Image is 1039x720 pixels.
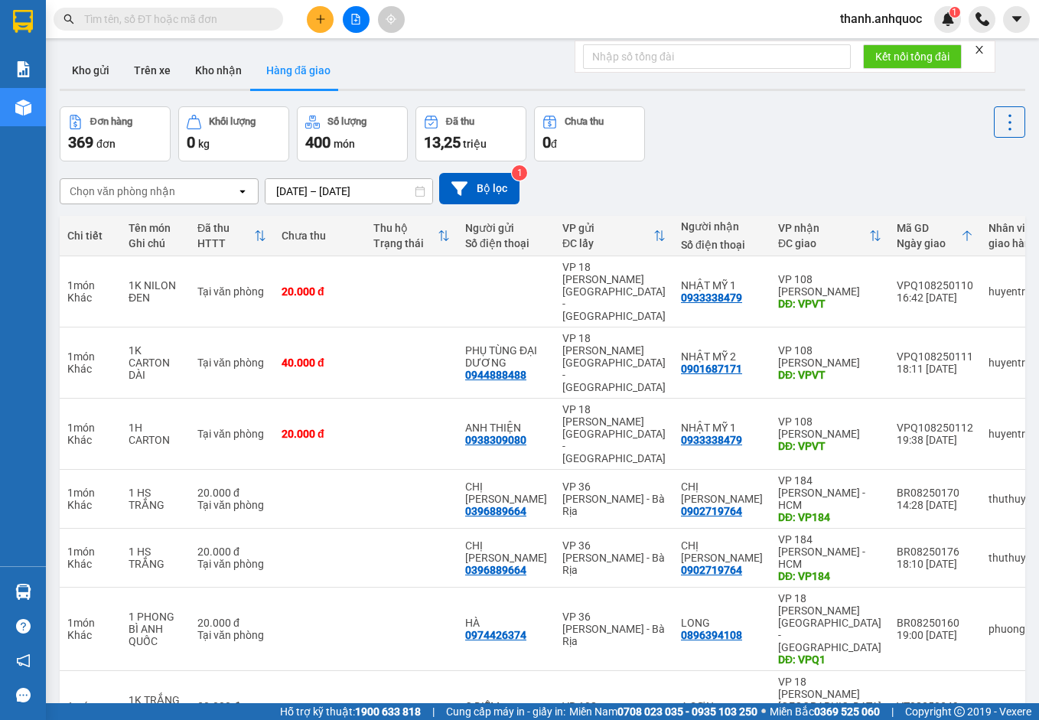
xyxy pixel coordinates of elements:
[897,558,973,570] div: 18:10 [DATE]
[681,564,742,576] div: 0902719764
[863,44,962,69] button: Kết nối tổng đài
[897,222,961,234] div: Mã GD
[949,7,960,18] sup: 1
[67,292,113,304] div: Khác
[551,138,557,150] span: đ
[681,539,763,564] div: CHỊ TRANG
[84,11,265,28] input: Tìm tên, số ĐT hoặc mã đơn
[681,481,763,505] div: CHỊ TRANG
[198,138,210,150] span: kg
[778,344,881,369] div: VP 108 [PERSON_NAME]
[465,434,526,446] div: 0938309080
[465,617,547,629] div: HÀ
[681,700,763,712] div: A SƠN
[122,52,183,89] button: Trên xe
[897,700,973,712] div: VT08250349
[282,428,358,440] div: 20.000 đ
[778,369,881,381] div: DĐ: VPVT
[327,116,366,127] div: Số lượng
[562,481,666,517] div: VP 36 [PERSON_NAME] - Bà Rịa
[129,344,182,381] div: 1K CARTON DÀI
[282,357,358,369] div: 40.000 đ
[197,700,266,712] div: 30.000 đ
[446,703,565,720] span: Cung cấp máy in - giấy in:
[778,570,881,582] div: DĐ: VP184
[974,44,985,55] span: close
[280,703,421,720] span: Hỗ trợ kỹ thuật:
[828,9,934,28] span: thanh.anhquoc
[897,487,973,499] div: BR08250170
[13,10,33,33] img: logo-vxr
[778,237,869,249] div: ĐC giao
[770,703,880,720] span: Miền Bắc
[465,539,547,564] div: CHỊ TRÚC
[897,617,973,629] div: BR08250160
[190,216,274,256] th: Toggle SortBy
[681,422,763,434] div: NHẬT MỸ 1
[952,7,957,18] span: 1
[197,558,266,570] div: Tại văn phòng
[562,261,666,322] div: VP 18 [PERSON_NAME][GEOGRAPHIC_DATA] - [GEOGRAPHIC_DATA]
[16,619,31,634] span: question-circle
[897,499,973,511] div: 14:28 [DATE]
[68,133,93,151] span: 369
[129,422,182,446] div: 1H CARTON
[465,237,547,249] div: Số điện thoại
[617,705,757,718] strong: 0708 023 035 - 0935 103 250
[129,611,182,647] div: 1 PHONG BÌ ANH QUỐC
[15,61,31,77] img: solution-icon
[565,116,604,127] div: Chưa thu
[129,487,182,511] div: 1 HS TRẮNG
[897,363,973,375] div: 18:11 [DATE]
[209,116,256,127] div: Khối lượng
[60,106,171,161] button: Đơn hàng369đơn
[307,6,334,33] button: plus
[1010,12,1024,26] span: caret-down
[681,350,763,363] div: NHẬT MỸ 2
[465,505,526,517] div: 0396889664
[373,237,438,249] div: Trạng thái
[60,52,122,89] button: Kho gửi
[778,298,881,310] div: DĐ: VPVT
[875,48,949,65] span: Kết nối tổng đài
[555,216,673,256] th: Toggle SortBy
[534,106,645,161] button: Chưa thu0đ
[378,6,405,33] button: aim
[889,216,981,256] th: Toggle SortBy
[681,220,763,233] div: Người nhận
[897,434,973,446] div: 19:38 [DATE]
[465,564,526,576] div: 0396889664
[197,237,254,249] div: HTTT
[778,222,869,234] div: VP nhận
[465,344,547,369] div: PHỤ TÙNG ĐẠI DƯƠNG
[465,369,526,381] div: 0944888488
[15,99,31,116] img: warehouse-icon
[197,222,254,234] div: Đã thu
[778,592,881,653] div: VP 18 [PERSON_NAME][GEOGRAPHIC_DATA] - [GEOGRAPHIC_DATA]
[183,52,254,89] button: Kho nhận
[355,705,421,718] strong: 1900 633 818
[446,116,474,127] div: Đã thu
[197,428,266,440] div: Tại văn phòng
[681,363,742,375] div: 0901687171
[897,292,973,304] div: 16:42 [DATE]
[465,222,547,234] div: Người gửi
[562,332,666,393] div: VP 18 [PERSON_NAME][GEOGRAPHIC_DATA] - [GEOGRAPHIC_DATA]
[129,694,182,706] div: 1K TRẮNG
[424,133,461,151] span: 13,25
[197,285,266,298] div: Tại văn phòng
[67,617,113,629] div: 1 món
[465,629,526,641] div: 0974426374
[778,653,881,666] div: DĐ: VPQ1
[350,14,361,24] span: file-add
[129,237,182,249] div: Ghi chú
[187,133,195,151] span: 0
[778,474,881,511] div: VP 184 [PERSON_NAME] - HCM
[770,216,889,256] th: Toggle SortBy
[512,165,527,181] sup: 1
[975,12,989,26] img: phone-icon
[67,422,113,434] div: 1 món
[70,184,175,199] div: Chọn văn phòng nhận
[562,403,666,464] div: VP 18 [PERSON_NAME][GEOGRAPHIC_DATA] - [GEOGRAPHIC_DATA]
[197,499,266,511] div: Tại văn phòng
